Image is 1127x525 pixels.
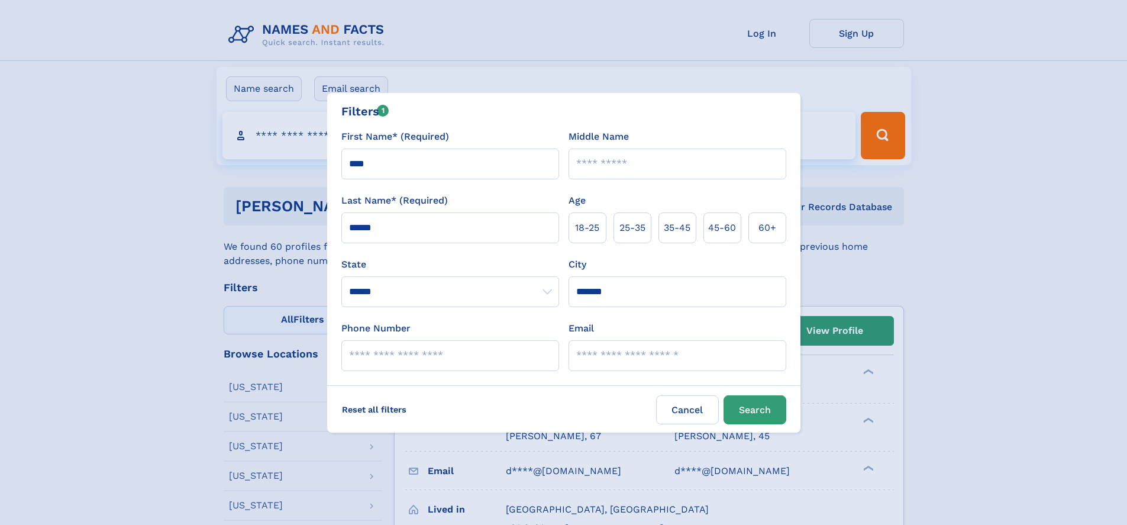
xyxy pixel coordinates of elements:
label: Email [569,321,594,336]
label: Last Name* (Required) [341,194,448,208]
label: Age [569,194,586,208]
button: Search [724,395,786,424]
label: Reset all filters [334,395,414,424]
span: 45‑60 [708,221,736,235]
label: Cancel [656,395,719,424]
label: Middle Name [569,130,629,144]
span: 18‑25 [575,221,599,235]
div: Filters [341,102,389,120]
span: 35‑45 [664,221,690,235]
label: City [569,257,586,272]
span: 25‑35 [619,221,645,235]
span: 60+ [758,221,776,235]
label: Phone Number [341,321,411,336]
label: First Name* (Required) [341,130,449,144]
label: State [341,257,559,272]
